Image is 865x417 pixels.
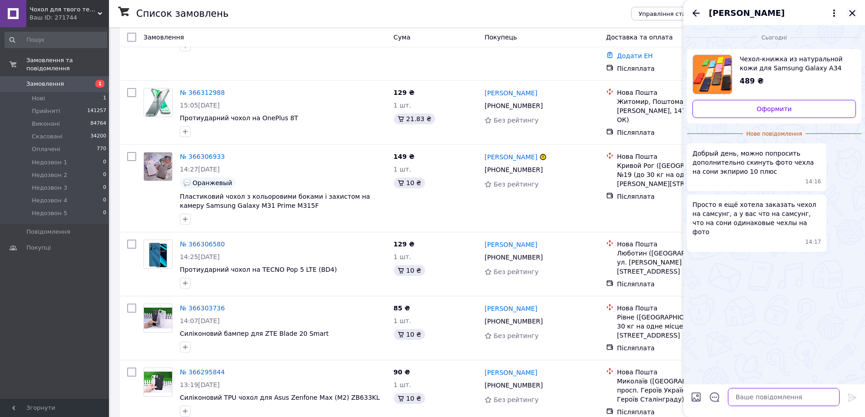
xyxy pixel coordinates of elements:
a: [PERSON_NAME] [484,304,537,313]
span: 770 [97,145,106,153]
span: 85 ₴ [394,304,410,312]
span: 0 [103,184,106,192]
span: Без рейтингу [494,181,539,188]
span: Чехол-книжка из натуральной кожи для Samsung Galaxy A34 A346 [740,54,849,73]
img: 2103703214_w700_h500_chehol-knizhka-iz-naturalnoj.jpg [693,55,732,94]
span: Недозвон 2 [32,171,67,179]
button: Назад [691,8,702,19]
a: [PERSON_NAME] [484,88,537,98]
span: Пластиковий чохол з кольоровими боками і захистом на камеру Samsung Galaxy M31 Prime M315F [180,193,370,209]
span: 0 [103,171,106,179]
button: Управління статусами [631,7,715,20]
span: Скасовані [32,132,63,141]
span: Виконані [32,120,60,128]
span: Cума [394,34,410,41]
div: Післяплата [617,343,745,353]
span: Сьогодні [758,34,791,42]
span: Без рейтингу [494,396,539,403]
span: Замовлення [26,80,64,88]
span: Недозвон 4 [32,196,67,205]
div: Нова Пошта [617,368,745,377]
span: [PERSON_NAME] [709,7,785,19]
span: Покупець [484,34,517,41]
span: 1 шт. [394,102,411,109]
span: 1 шт. [394,317,411,324]
a: № 366303736 [180,304,225,312]
span: Протиударний чохол на OnePlus 8T [180,114,298,122]
span: 14:27[DATE] [180,166,220,173]
div: 10 ₴ [394,177,425,188]
img: Фото товару [144,88,172,117]
span: Без рейтингу [494,268,539,275]
div: 10 ₴ [394,329,425,340]
div: Післяплата [617,407,745,417]
span: 90 ₴ [394,368,410,376]
span: 14:07[DATE] [180,317,220,324]
span: Прийняті [32,107,60,115]
div: [PHONE_NUMBER] [483,315,544,328]
div: 12.10.2025 [687,33,861,42]
span: 1 [103,94,106,103]
img: Фото товару [144,240,172,268]
a: [PERSON_NAME] [484,152,537,162]
a: № 366306580 [180,240,225,248]
span: Нове повідомлення [743,130,806,138]
span: Чохол для твого телефону [30,5,98,14]
a: Фото товару [143,304,173,333]
a: № 366306933 [180,153,225,160]
span: Замовлення та повідомлення [26,56,109,73]
input: Пошук [5,32,107,48]
div: 10 ₴ [394,265,425,276]
a: № 366295844 [180,368,225,376]
span: Замовлення [143,34,184,41]
a: Фото товару [143,88,173,117]
div: Люботин ([GEOGRAPHIC_DATA].), №1: ул. [PERSON_NAME][STREET_ADDRESS] [617,249,745,276]
a: Переглянути товар [692,54,856,94]
div: Кривой Рог ([GEOGRAPHIC_DATA].), №19 (до 30 кг на одно место): ул. [PERSON_NAME][STREET_ADDRESS] [617,161,745,188]
span: 15:05[DATE] [180,102,220,109]
span: Повідомлення [26,228,70,236]
span: Без рейтингу [494,117,539,124]
span: Нові [32,94,45,103]
span: 84764 [90,120,106,128]
span: 0 [103,209,106,217]
div: Післяплата [617,192,745,201]
span: 1 шт. [394,253,411,260]
span: 149 ₴ [394,153,415,160]
button: Відкрити шаблони відповідей [709,391,721,403]
a: Фото товару [143,240,173,269]
a: Силіконовий TPU чохол для Asus Zenfone Max (M2) ZB633KL [180,394,380,401]
span: 14:16 12.10.2025 [806,178,821,186]
span: 34200 [90,132,106,141]
div: [PHONE_NUMBER] [483,251,544,264]
div: Ваш ID: 271744 [30,14,109,22]
img: Фото товару [144,152,172,181]
img: Фото товару [144,308,172,329]
button: [PERSON_NAME] [709,7,840,19]
h1: Список замовлень [136,8,228,19]
span: 1 [95,80,104,88]
a: Оформити [692,100,856,118]
span: 1 шт. [394,381,411,388]
a: Протиударний чохол на TECNO Pop 5 LTE (BD4) [180,266,337,273]
span: 13:19[DATE] [180,381,220,388]
div: Післяплата [617,128,745,137]
span: Недозвон 5 [32,209,67,217]
div: 10 ₴ [394,393,425,404]
span: 141257 [87,107,106,115]
span: 129 ₴ [394,240,415,248]
span: 0 [103,158,106,167]
div: Нова Пошта [617,88,745,97]
div: 21.83 ₴ [394,113,435,124]
a: Силіконовий бампер для ZTE Blade 20 Smart [180,330,329,337]
div: Миколаїв ([GEOGRAPHIC_DATA].), №1: просп. Героїв України (ран. просп. Героїв Сталінграду), буд. 13 [617,377,745,404]
div: Нова Пошта [617,304,745,313]
span: 14:25[DATE] [180,253,220,260]
span: Просто я ещё хотела заказать чехол на самсунг, а у вас что на самсунг, что на сони одинаковые чех... [692,200,821,236]
div: Післяплата [617,280,745,289]
a: Додати ЕН [617,52,653,59]
span: 14:17 12.10.2025 [806,238,821,246]
div: Рівне ([GEOGRAPHIC_DATA].), №29 ( до 30 кг на одне місце ): вул. [STREET_ADDRESS] [617,313,745,340]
